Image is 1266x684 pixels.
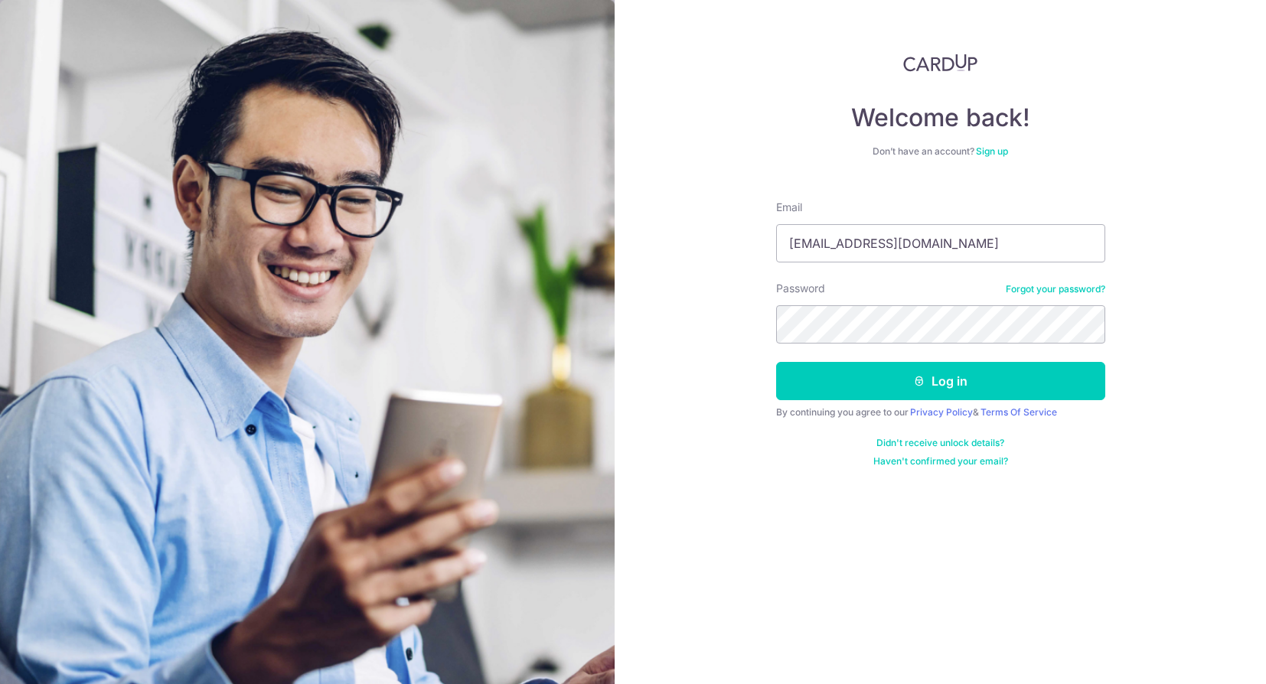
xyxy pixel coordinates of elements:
label: Password [776,281,825,296]
a: Privacy Policy [910,406,973,418]
a: Forgot your password? [1006,283,1105,295]
a: Sign up [976,145,1008,157]
div: By continuing you agree to our & [776,406,1105,419]
label: Email [776,200,802,215]
a: Terms Of Service [980,406,1057,418]
div: Don’t have an account? [776,145,1105,158]
h4: Welcome back! [776,103,1105,133]
img: CardUp Logo [903,54,978,72]
input: Enter your Email [776,224,1105,262]
a: Didn't receive unlock details? [876,437,1004,449]
button: Log in [776,362,1105,400]
a: Haven't confirmed your email? [873,455,1008,467]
